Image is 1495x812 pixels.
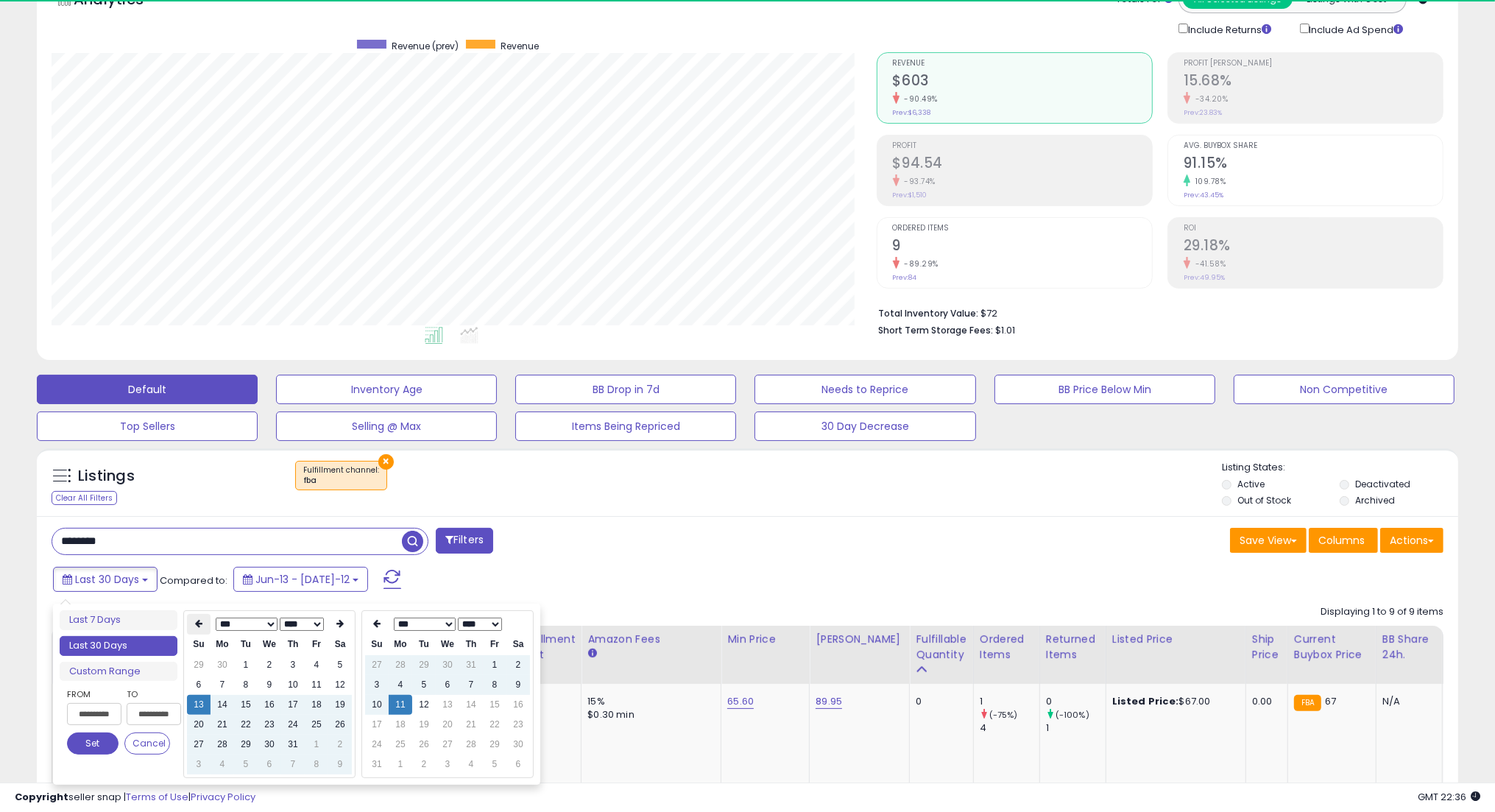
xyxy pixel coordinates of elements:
[258,755,281,774] td: 6
[1112,695,1234,708] div: $67.00
[234,635,258,654] th: Tu
[75,572,139,587] span: Last 30 Days
[483,695,506,715] td: 15
[187,735,211,755] td: 27
[258,675,281,695] td: 9
[60,636,177,656] li: Last 30 Days
[893,191,927,200] small: Prev: $1,510
[303,476,379,486] div: fba
[587,695,710,708] div: 15%
[281,655,305,675] td: 3
[1321,605,1443,619] div: Displaying 1 to 9 of 9 items
[727,632,803,647] div: Min Price
[365,755,389,774] td: 31
[328,635,352,654] th: Sa
[587,632,715,647] div: Amazon Fees
[412,675,436,695] td: 5
[506,735,530,755] td: 30
[980,632,1033,663] div: Ordered Items
[459,755,483,774] td: 4
[328,755,352,774] td: 9
[994,375,1215,404] button: BB Price Below Min
[127,687,170,702] label: To
[211,695,234,715] td: 14
[879,303,1432,321] li: $72
[436,528,493,554] button: Filters
[1167,21,1289,38] div: Include Returns
[1046,721,1106,735] div: 1
[365,715,389,735] td: 17
[305,695,328,715] td: 18
[211,635,234,654] th: Mo
[518,632,575,663] div: Fulfillment Cost
[305,735,328,755] td: 1
[281,715,305,735] td: 24
[916,695,961,708] div: 0
[276,412,497,441] button: Selling @ Max
[1237,478,1265,490] label: Active
[276,375,497,404] button: Inventory Age
[67,687,119,702] label: From
[211,715,234,735] td: 21
[754,412,975,441] button: 30 Day Decrease
[37,375,258,404] button: Default
[187,655,211,675] td: 29
[436,635,459,654] th: We
[258,735,281,755] td: 30
[60,662,177,682] li: Custom Range
[53,567,158,592] button: Last 30 Days
[506,715,530,735] td: 23
[483,675,506,695] td: 8
[328,695,352,715] td: 19
[483,715,506,735] td: 22
[234,655,258,675] td: 1
[1252,695,1276,708] div: 0.00
[587,708,710,721] div: $0.30 min
[893,60,1152,68] span: Revenue
[258,695,281,715] td: 16
[1190,93,1229,105] small: -34.20%
[305,675,328,695] td: 11
[365,695,389,715] td: 10
[1184,72,1443,92] h2: 15.68%
[879,324,994,336] b: Short Term Storage Fees:
[483,735,506,755] td: 29
[211,755,234,774] td: 4
[1325,694,1336,708] span: 67
[160,573,227,587] span: Compared to:
[305,655,328,675] td: 4
[1184,155,1443,174] h2: 91.15%
[234,695,258,715] td: 15
[281,755,305,774] td: 7
[258,635,281,654] th: We
[1184,273,1225,282] small: Prev: 49.95%
[1318,533,1365,548] span: Columns
[996,323,1016,337] span: $1.01
[412,635,436,654] th: Tu
[234,735,258,755] td: 29
[211,655,234,675] td: 30
[900,93,939,105] small: -90.49%
[365,635,389,654] th: Su
[436,755,459,774] td: 3
[305,755,328,774] td: 8
[328,655,352,675] td: 5
[126,790,188,804] a: Terms of Use
[412,755,436,774] td: 2
[506,755,530,774] td: 6
[436,655,459,675] td: 30
[436,715,459,735] td: 20
[378,454,394,470] button: ×
[893,273,917,282] small: Prev: 84
[211,675,234,695] td: 7
[412,695,436,715] td: 12
[389,695,412,715] td: 11
[281,635,305,654] th: Th
[52,491,117,505] div: Clear All Filters
[900,258,939,269] small: -89.29%
[483,635,506,654] th: Fr
[436,695,459,715] td: 13
[305,635,328,654] th: Fr
[1184,237,1443,257] h2: 29.18%
[1184,60,1443,68] span: Profit [PERSON_NAME]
